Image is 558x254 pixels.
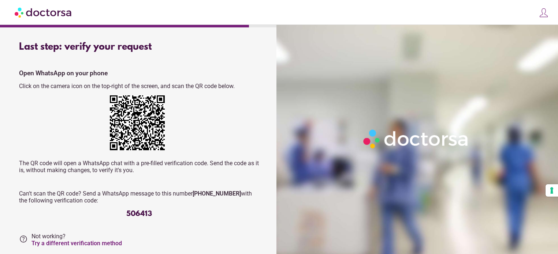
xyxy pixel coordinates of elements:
[31,233,122,247] span: Not working?
[19,83,259,90] p: Click on the camera icon on the top-right of the screen, and scan the QR code below.
[546,184,558,197] button: Your consent preferences for tracking technologies
[539,8,549,18] img: icons8-customer-100.png
[110,95,168,154] div: https://wa.me/+12673231263?text=My+request+verification+code+is+506413
[31,240,122,247] a: Try a different verification method
[19,69,108,77] strong: Open WhatsApp on your phone
[110,95,165,150] img: hTwHLgAAAAZJREFUAwAlHKBLe7tKhwAAAABJRU5ErkJggg==
[19,210,259,218] div: 506413
[19,190,259,204] p: Can't scan the QR code? Send a WhatsApp message to this number with the following verification code:
[19,42,259,53] div: Last step: verify your request
[15,4,72,20] img: Doctorsa.com
[19,160,259,174] p: The QR code will open a WhatsApp chat with a pre-filled verification code. Send the code as it is...
[360,126,472,151] img: Logo-Doctorsa-trans-White-partial-flat.png
[19,235,28,243] i: help
[193,190,241,197] strong: [PHONE_NUMBER]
